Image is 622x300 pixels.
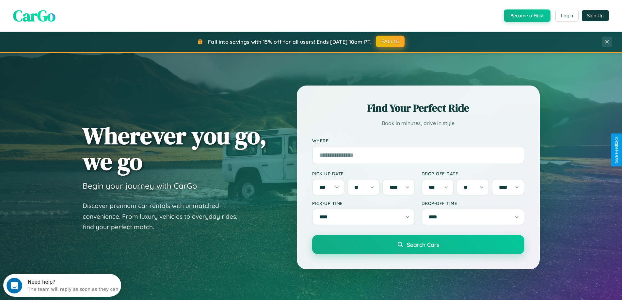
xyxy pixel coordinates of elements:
[312,138,524,143] label: Where
[582,10,609,21] button: Sign Up
[312,118,524,128] p: Book in minutes, drive in style
[312,101,524,115] h2: Find Your Perfect Ride
[312,235,524,254] button: Search Cars
[83,181,197,191] h3: Begin your journey with CarGo
[24,11,115,18] div: The team will reply as soon as they can
[614,137,619,163] div: Give Feedback
[83,200,246,232] p: Discover premium car rentals with unmatched convenience. From luxury vehicles to everyday rides, ...
[407,241,439,248] span: Search Cars
[312,171,415,176] label: Pick-up Date
[7,278,22,293] iframe: Intercom live chat
[555,10,579,22] button: Login
[422,171,524,176] label: Drop-off Date
[83,123,267,174] h1: Wherever you go, we go
[208,39,372,45] span: Fall into savings with 15% off for all users! Ends [DATE] 10am PT.
[3,274,121,297] iframe: Intercom live chat discovery launcher
[24,6,115,11] div: Need help?
[3,3,121,21] div: Open Intercom Messenger
[504,9,550,22] button: Become a Host
[312,200,415,206] label: Pick-up Time
[376,36,405,47] button: FALL15
[13,5,56,26] span: CarGo
[422,200,524,206] label: Drop-off Time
